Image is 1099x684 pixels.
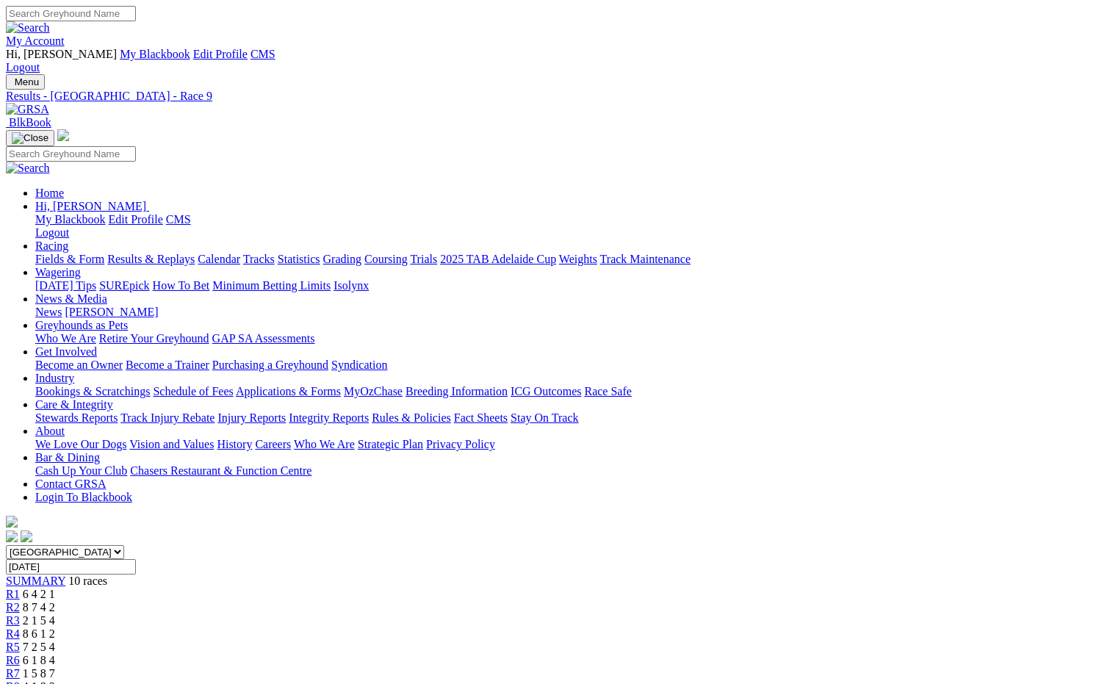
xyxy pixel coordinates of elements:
[35,319,128,331] a: Greyhounds as Pets
[323,253,361,265] a: Grading
[35,425,65,437] a: About
[6,74,45,90] button: Toggle navigation
[294,438,355,450] a: Who We Are
[440,253,556,265] a: 2025 TAB Adelaide Cup
[35,345,97,358] a: Get Involved
[35,398,113,411] a: Care & Integrity
[35,240,68,252] a: Racing
[23,654,55,666] span: 6 1 8 4
[21,530,32,542] img: twitter.svg
[35,266,81,278] a: Wagering
[255,438,291,450] a: Careers
[6,641,20,653] a: R5
[6,35,65,47] a: My Account
[6,130,54,146] button: Toggle navigation
[35,306,1093,319] div: News & Media
[120,411,215,424] a: Track Injury Rebate
[584,385,631,397] a: Race Safe
[23,614,55,627] span: 2 1 5 4
[153,385,233,397] a: Schedule of Fees
[6,627,20,640] span: R4
[153,279,210,292] a: How To Bet
[454,411,508,424] a: Fact Sheets
[6,6,136,21] input: Search
[217,438,252,450] a: History
[6,588,20,600] span: R1
[9,116,51,129] span: BlkBook
[23,627,55,640] span: 8 6 1 2
[130,464,311,477] a: Chasers Restaurant & Function Centre
[35,187,64,199] a: Home
[35,213,106,226] a: My Blackbook
[6,530,18,542] img: facebook.svg
[35,292,107,305] a: News & Media
[12,132,48,144] img: Close
[6,162,50,175] img: Search
[35,359,1093,372] div: Get Involved
[198,253,240,265] a: Calendar
[35,411,118,424] a: Stewards Reports
[35,385,1093,398] div: Industry
[511,385,581,397] a: ICG Outcomes
[344,385,403,397] a: MyOzChase
[6,516,18,528] img: logo-grsa-white.png
[35,478,106,490] a: Contact GRSA
[35,200,146,212] span: Hi, [PERSON_NAME]
[126,359,209,371] a: Become a Trainer
[358,438,423,450] a: Strategic Plan
[57,129,69,141] img: logo-grsa-white.png
[99,279,149,292] a: SUREpick
[35,438,126,450] a: We Love Our Dogs
[23,641,55,653] span: 7 2 5 4
[364,253,408,265] a: Coursing
[410,253,437,265] a: Trials
[6,614,20,627] a: R3
[35,411,1093,425] div: Care & Integrity
[109,213,163,226] a: Edit Profile
[334,279,369,292] a: Isolynx
[6,601,20,613] span: R2
[6,146,136,162] input: Search
[6,559,136,575] input: Select date
[23,667,55,680] span: 1 5 8 7
[6,654,20,666] a: R6
[35,200,149,212] a: Hi, [PERSON_NAME]
[107,253,195,265] a: Results & Replays
[35,253,1093,266] div: Racing
[35,226,69,239] a: Logout
[217,411,286,424] a: Injury Reports
[129,438,214,450] a: Vision and Values
[6,21,50,35] img: Search
[35,279,96,292] a: [DATE] Tips
[35,332,96,345] a: Who We Are
[35,372,74,384] a: Industry
[15,76,39,87] span: Menu
[212,359,328,371] a: Purchasing a Greyhound
[6,90,1093,103] a: Results - [GEOGRAPHIC_DATA] - Race 9
[193,48,248,60] a: Edit Profile
[426,438,495,450] a: Privacy Policy
[236,385,341,397] a: Applications & Forms
[35,279,1093,292] div: Wagering
[6,48,1093,74] div: My Account
[406,385,508,397] a: Breeding Information
[6,575,65,587] a: SUMMARY
[35,385,150,397] a: Bookings & Scratchings
[35,464,1093,478] div: Bar & Dining
[35,332,1093,345] div: Greyhounds as Pets
[35,451,100,464] a: Bar & Dining
[6,103,49,116] img: GRSA
[35,438,1093,451] div: About
[35,491,132,503] a: Login To Blackbook
[23,601,55,613] span: 8 7 4 2
[251,48,275,60] a: CMS
[6,667,20,680] a: R7
[511,411,578,424] a: Stay On Track
[372,411,451,424] a: Rules & Policies
[166,213,191,226] a: CMS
